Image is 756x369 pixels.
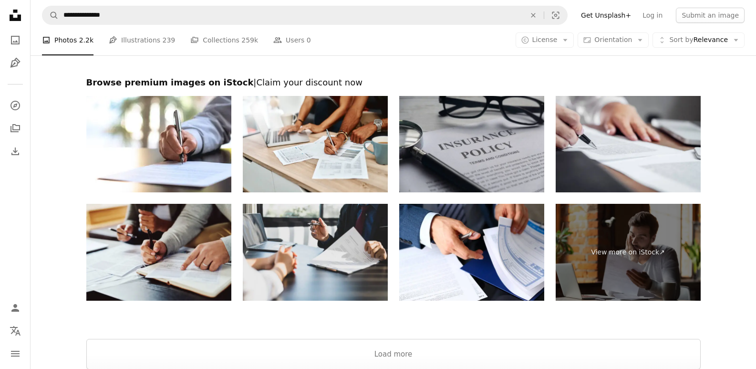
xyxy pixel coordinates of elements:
span: 259k [241,35,258,45]
a: Illustrations 239 [109,25,175,55]
span: Relevance [669,35,728,45]
h2: Browse premium images on iStock [86,77,701,88]
a: Collections 259k [190,25,258,55]
img: Never overlook the fine print [86,204,231,301]
button: Visual search [544,6,567,24]
button: Sort byRelevance [652,32,745,48]
a: Get Unsplash+ [575,8,637,23]
a: Photos [6,31,25,50]
a: Explore [6,96,25,115]
button: Search Unsplash [42,6,59,24]
a: Illustrations [6,53,25,73]
a: Download History [6,142,25,161]
a: Log in / Sign up [6,298,25,317]
img: Male arm in suit offer insurance form clipped to pad [399,204,544,301]
img: Businessman in suit in his office showing an insurance policy and pointing with a pen where the p... [243,204,388,301]
a: Log in [637,8,668,23]
button: Menu [6,344,25,363]
a: Home — Unsplash [6,6,25,27]
img: Signing Official Document [86,96,231,193]
button: Submit an image [676,8,745,23]
img: For a secure future you've got to plan for it [243,96,388,193]
span: 0 [307,35,311,45]
a: Collections [6,119,25,138]
span: Sort by [669,36,693,43]
button: Clear [523,6,544,24]
span: License [532,36,558,43]
img: Insurance agent checking policy documents in office. [556,96,701,193]
a: Users 0 [273,25,311,55]
span: | Claim your discount now [253,77,362,87]
span: 239 [163,35,176,45]
a: View more on iStock↗ [556,204,701,301]
form: Find visuals sitewide [42,6,568,25]
span: Orientation [594,36,632,43]
button: Orientation [578,32,649,48]
button: Language [6,321,25,340]
button: License [516,32,574,48]
img: Selective focus of magnifying glass,glasses and Insurance Policy letter on a white wooden backgro... [399,96,544,193]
